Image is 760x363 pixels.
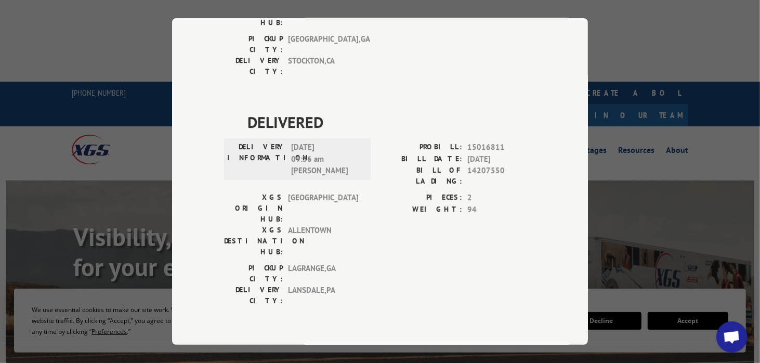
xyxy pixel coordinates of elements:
span: LAGRANGE , GA [288,263,358,284]
span: [GEOGRAPHIC_DATA] [288,192,358,225]
label: PICKUP CITY: [224,263,283,284]
label: BILL OF LADING: [380,165,462,187]
span: [DATE] [467,153,536,165]
span: [DATE] 09:36 am [PERSON_NAME] [291,141,361,177]
span: 14207550 [467,165,536,187]
span: 15016811 [467,141,536,153]
span: STOCKTON , CA [288,55,358,77]
span: [GEOGRAPHIC_DATA] , GA [288,33,358,55]
span: ALLENTOWN [288,225,358,257]
label: DELIVERY CITY: [224,55,283,77]
label: WEIGHT: [380,203,462,215]
label: PIECES: [380,192,462,204]
label: PROBILL: [380,141,462,153]
label: DELIVERY INFORMATION: [227,141,286,177]
span: LANSDALE , PA [288,284,358,306]
label: DELIVERY CITY: [224,284,283,306]
span: DELIVERED [247,110,536,134]
label: XGS DESTINATION HUB: [224,225,283,257]
a: Open chat [716,321,748,353]
span: 94 [467,203,536,215]
span: 2 [467,192,536,204]
label: PICKUP CITY: [224,33,283,55]
label: BILL DATE: [380,153,462,165]
label: XGS ORIGIN HUB: [224,192,283,225]
span: DELIVERED [247,340,536,363]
